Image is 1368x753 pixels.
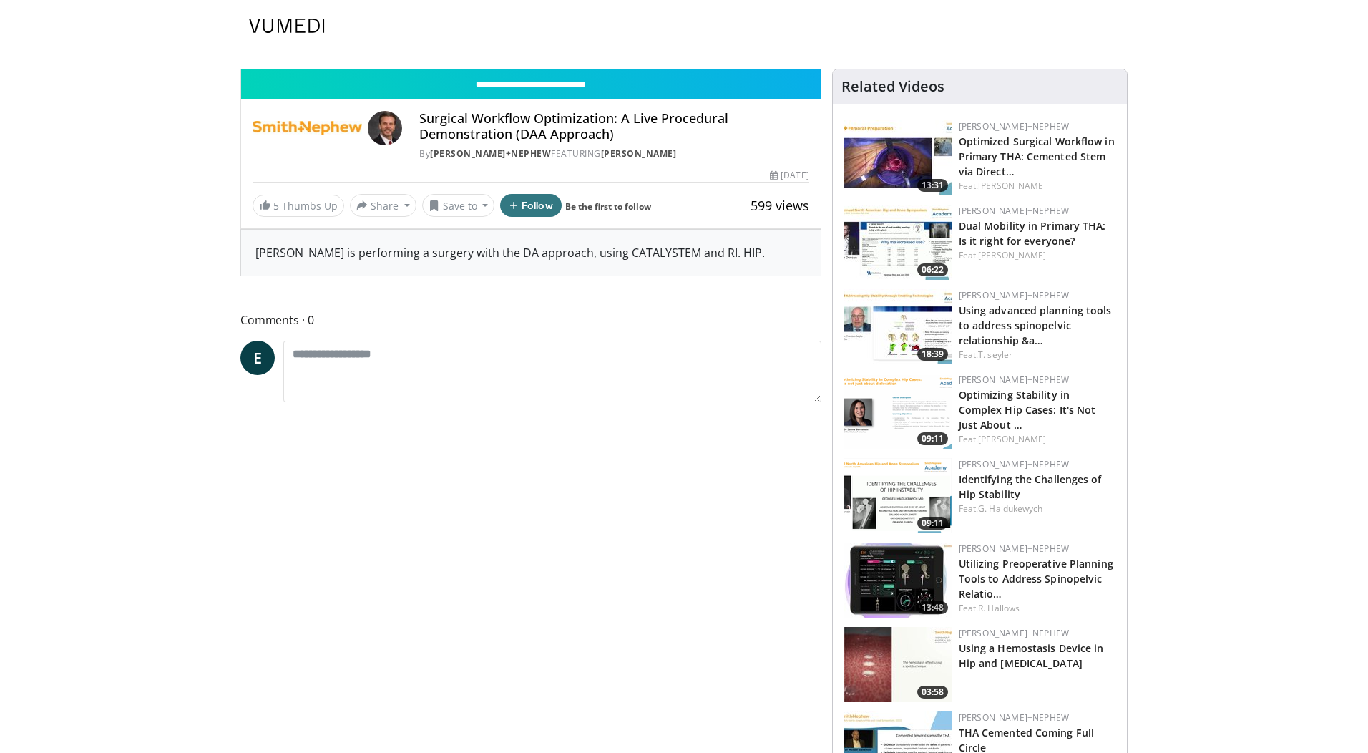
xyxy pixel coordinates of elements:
[368,111,402,145] img: Avatar
[959,433,1115,446] div: Feat.
[249,19,325,33] img: VuMedi Logo
[844,120,952,195] img: 0fcfa1b5-074a-41e4-bf3d-4df9b2562a6c.150x105_q85_crop-smart_upscale.jpg
[959,711,1069,724] a: [PERSON_NAME]+Nephew
[917,432,948,445] span: 09:11
[565,200,651,213] a: Be the first to follow
[959,219,1106,248] a: Dual Mobility in Primary THA: Is it right for everyone?
[959,205,1069,217] a: [PERSON_NAME]+Nephew
[959,543,1069,555] a: [PERSON_NAME]+Nephew
[500,194,562,217] button: Follow
[978,602,1020,614] a: R. Hallows
[959,641,1104,670] a: Using a Hemostasis Device in Hip and [MEDICAL_DATA]
[917,601,948,614] span: 13:48
[917,517,948,530] span: 09:11
[253,111,362,145] img: Smith+Nephew
[978,349,1012,361] a: T. seyler
[844,627,952,702] img: 2b75991a-5091-4b50-a4d4-22c94cd9efa0.150x105_q85_crop-smart_upscale.jpg
[959,387,1115,432] h3: Optimizing Stability in Complex Hip Cases: It's Not Just About Dislocation
[241,230,821,276] div: [PERSON_NAME] is performing a surgery with the DA approach, using CATALYSTEM and RI. HIP.
[917,179,948,192] span: 13:31
[959,555,1115,601] h3: Utilizing Preoperative Planning Tools to Address Spinopelvic Relationship and Hip Dislocation
[844,374,952,449] img: 2cca93f5-0e0f-48d9-bc69-7394755c39ca.png.150x105_q85_crop-smart_upscale.png
[770,169,808,182] div: [DATE]
[959,627,1069,639] a: [PERSON_NAME]+Nephew
[844,543,952,618] a: 13:48
[959,388,1096,432] a: Optimizing Stability in Complex Hip Cases: It's Not Just About …
[844,205,952,280] a: 06:22
[844,289,952,364] img: 781415e3-4312-4b44-b91f-90f5dce49941.150x105_q85_crop-smart_upscale.jpg
[959,472,1102,501] a: Identifying the Challenges of Hip Stability
[917,263,948,276] span: 06:22
[959,458,1069,470] a: [PERSON_NAME]+Nephew
[844,543,952,618] img: 9160c634-2d56-4858-af5b-dba3c2d81ed2.150x105_q85_crop-smart_upscale.jpg
[841,78,944,95] h4: Related Videos
[601,147,677,160] a: [PERSON_NAME]
[978,433,1046,445] a: [PERSON_NAME]
[240,341,275,375] a: E
[917,686,948,699] span: 03:58
[430,147,551,160] a: [PERSON_NAME]+Nephew
[978,502,1042,515] a: G. Haidukewych
[844,205,952,280] img: ca45bebe-5fc4-4b9b-9513-8f91197adb19.150x105_q85_crop-smart_upscale.jpg
[959,557,1113,601] a: Utilizing Preoperative Planning Tools to Address Spinopelvic Relatio…
[959,302,1115,347] h3: Using advanced planning tools to address spinopelvic relationship & hip dislocation
[959,120,1069,132] a: [PERSON_NAME]+Nephew
[844,289,952,364] a: 18:39
[959,602,1115,615] div: Feat.
[273,199,279,213] span: 5
[844,374,952,449] a: 09:11
[959,249,1115,262] div: Feat.
[978,249,1046,261] a: [PERSON_NAME]
[959,349,1115,361] div: Feat.
[844,627,952,702] a: 03:58
[422,194,495,217] button: Save to
[419,111,808,142] h4: Surgical Workflow Optimization: A Live Procedural Demonstration (DAA Approach)
[844,458,952,533] img: df5ab57a-2095-467a-91fc-636b3abea1f8.png.150x105_q85_crop-smart_upscale.png
[751,197,809,214] span: 599 views
[959,502,1115,515] div: Feat.
[917,348,948,361] span: 18:39
[959,180,1115,193] div: Feat.
[253,195,344,217] a: 5 Thumbs Up
[844,120,952,195] a: 13:31
[350,194,416,217] button: Share
[240,311,821,329] span: Comments 0
[959,303,1112,347] a: Using advanced planning tools to address spinopelvic relationship &a…
[978,180,1046,192] a: [PERSON_NAME]
[959,374,1069,386] a: [PERSON_NAME]+Nephew
[959,289,1069,301] a: [PERSON_NAME]+Nephew
[419,147,808,160] div: By FEATURING
[844,458,952,533] a: 09:11
[959,133,1115,178] h3: Optimized Surgical Workflow in Primary THA: Cemented Stem via Direct Anterior Approach
[959,135,1115,178] a: Optimized Surgical Workflow in Primary THA: Cemented Stem via Direct…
